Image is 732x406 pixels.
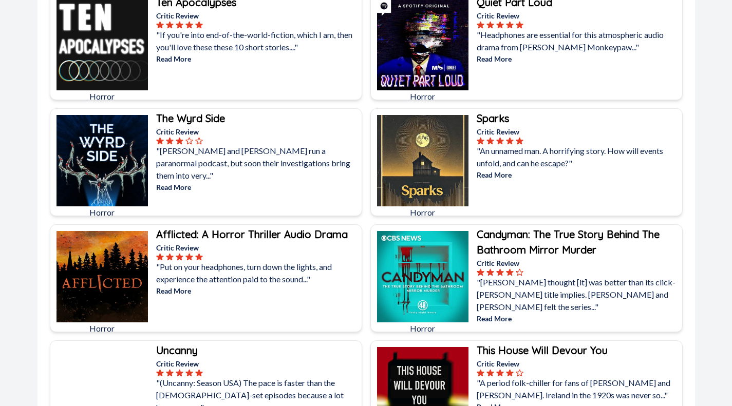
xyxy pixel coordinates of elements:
img: The Wyrd Side [57,115,148,206]
p: Critic Review [477,258,680,268]
b: The Wyrd Side [156,112,225,125]
a: SparksHorrorSparksCritic Review"An unnamed man. A horrifying story. How will events unfold, and c... [370,108,683,216]
p: Horror [57,322,148,335]
b: Candyman: The True Story Behind The Bathroom Mirror Murder [477,228,660,256]
b: Afflicted: A Horror Thriller Audio Drama [156,228,348,241]
p: Read More [477,313,680,324]
p: "If you're into end-of-the-world-fiction, which I am, then you'll love these these 10 short stori... [156,29,360,53]
img: Candyman: The True Story Behind The Bathroom Mirror Murder [377,231,468,322]
p: Critic Review [156,358,360,369]
p: Critic Review [156,10,360,21]
b: Sparks [477,112,509,125]
b: This House Will Devour You [477,344,608,357]
p: Critic Review [477,358,680,369]
p: Read More [477,53,680,64]
a: Candyman: The True Story Behind The Bathroom Mirror MurderHorrorCandyman: The True Story Behind T... [370,224,683,332]
p: Read More [477,169,680,180]
p: Horror [57,90,148,103]
p: "Headphones are essential for this atmospheric audio drama from [PERSON_NAME] Monkeypaw..." [477,29,680,53]
p: Read More [156,182,360,192]
a: The Wyrd SideHorrorThe Wyrd SideCritic Review"[PERSON_NAME] and [PERSON_NAME] run a paranormal po... [50,108,362,216]
p: Critic Review [156,126,360,137]
img: Sparks [377,115,468,206]
p: Critic Review [156,242,360,253]
p: "A period folk-chiller for fans of [PERSON_NAME] and [PERSON_NAME]. Ireland in the 1920s was neve... [477,377,680,401]
p: "An unnamed man. A horrifying story. How will events unfold, and can he escape?" [477,145,680,169]
p: "[PERSON_NAME] thought [it] was better than its click-[PERSON_NAME] title implies. [PERSON_NAME] ... [477,276,680,313]
p: "[PERSON_NAME] and [PERSON_NAME] run a paranormal podcast, but soon their investigations bring th... [156,145,360,182]
p: Read More [156,53,360,64]
p: "Put on your headphones, turn down the lights, and experience the attention paid to the sound..." [156,261,360,285]
p: Horror [377,90,468,103]
a: Afflicted: A Horror Thriller Audio DramaHorrorAfflicted: A Horror Thriller Audio DramaCritic Revi... [50,224,362,332]
p: Horror [57,206,148,219]
p: Critic Review [477,126,680,137]
p: Critic Review [477,10,680,21]
b: Uncanny [156,344,198,357]
p: Read More [156,285,360,296]
p: Horror [377,322,468,335]
p: Horror [377,206,468,219]
img: Afflicted: A Horror Thriller Audio Drama [57,231,148,322]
